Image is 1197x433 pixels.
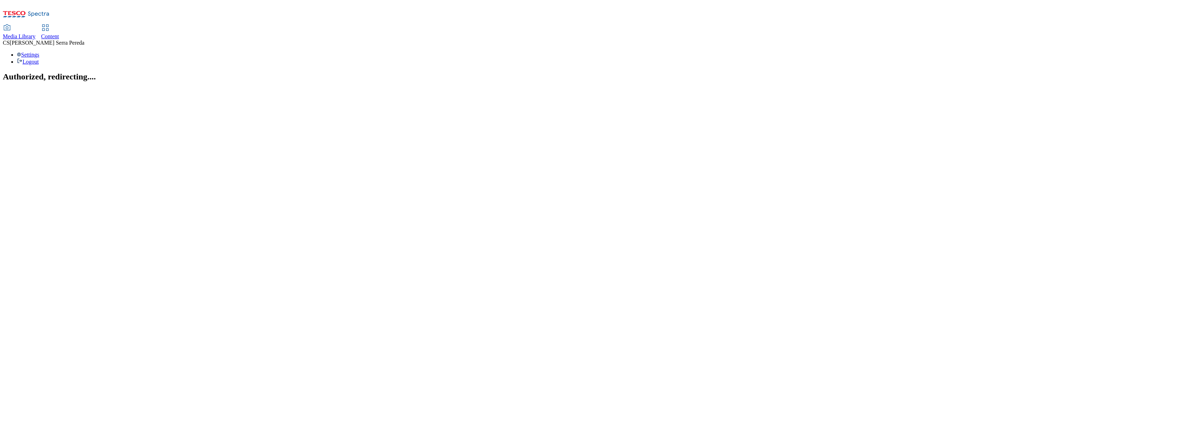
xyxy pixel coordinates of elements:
span: Content [41,33,59,39]
a: Content [41,25,59,40]
span: Media Library [3,33,36,39]
span: CS [3,40,10,46]
h2: Authorized, redirecting.... [3,72,1194,82]
a: Media Library [3,25,36,40]
a: Logout [17,59,39,65]
span: [PERSON_NAME] Serra Pereda [10,40,84,46]
a: Settings [17,52,39,58]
